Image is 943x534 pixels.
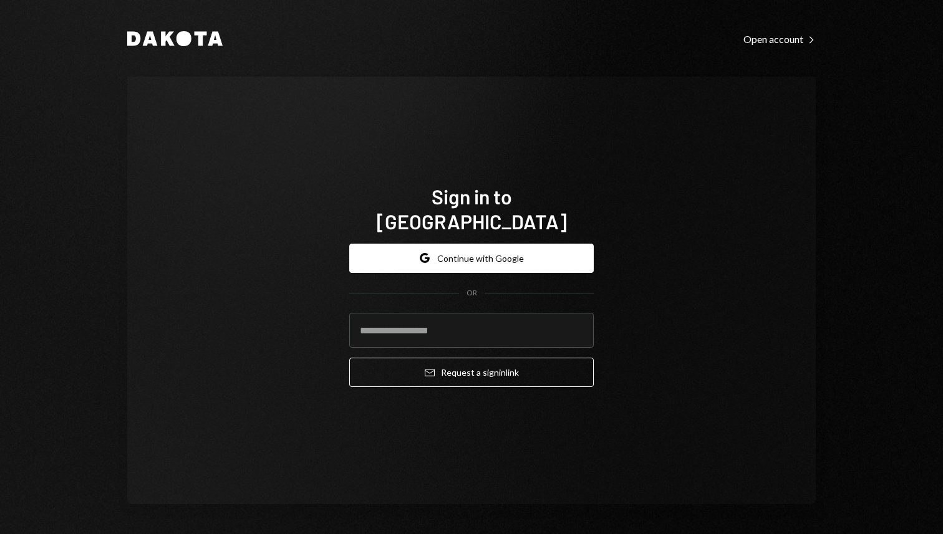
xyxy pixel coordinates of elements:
div: OR [467,288,477,298]
button: Continue with Google [349,244,594,273]
a: Open account [743,32,816,45]
h1: Sign in to [GEOGRAPHIC_DATA] [349,184,594,234]
button: Request a signinlink [349,358,594,387]
div: Open account [743,33,816,45]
